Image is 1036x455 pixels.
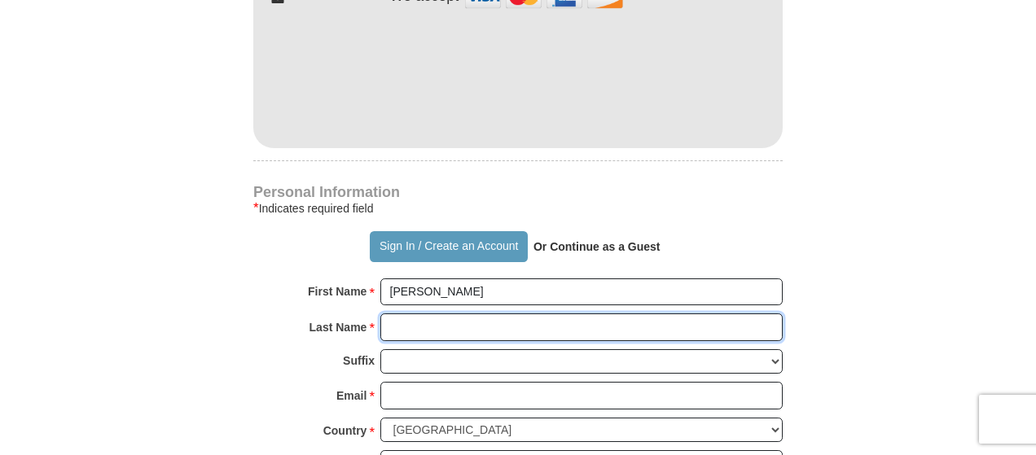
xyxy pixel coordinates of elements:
strong: Suffix [343,349,375,372]
strong: Email [336,384,367,407]
strong: Last Name [309,316,367,339]
h4: Personal Information [253,186,783,199]
div: Indicates required field [253,199,783,218]
strong: Or Continue as a Guest [533,240,661,253]
strong: Country [323,419,367,442]
button: Sign In / Create an Account [370,231,527,262]
strong: First Name [308,280,367,303]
